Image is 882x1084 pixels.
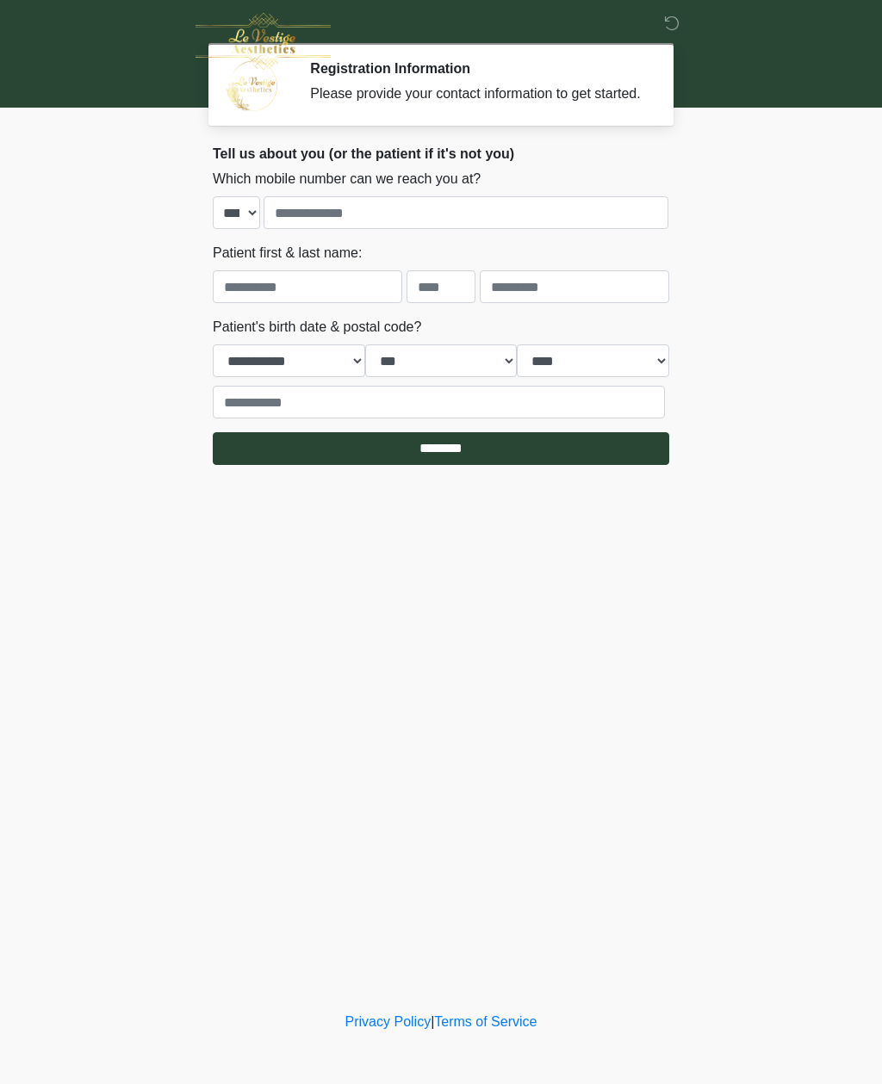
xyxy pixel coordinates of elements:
[431,1014,434,1029] a: |
[226,60,277,112] img: Agent Avatar
[434,1014,537,1029] a: Terms of Service
[345,1014,432,1029] a: Privacy Policy
[213,146,669,162] h2: Tell us about you (or the patient if it's not you)
[310,84,643,104] div: Please provide your contact information to get started.
[213,243,362,263] label: Patient first & last name:
[213,317,421,338] label: Patient's birth date & postal code?
[196,13,331,70] img: Le Vestige Aesthetics Logo
[213,169,481,189] label: Which mobile number can we reach you at?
